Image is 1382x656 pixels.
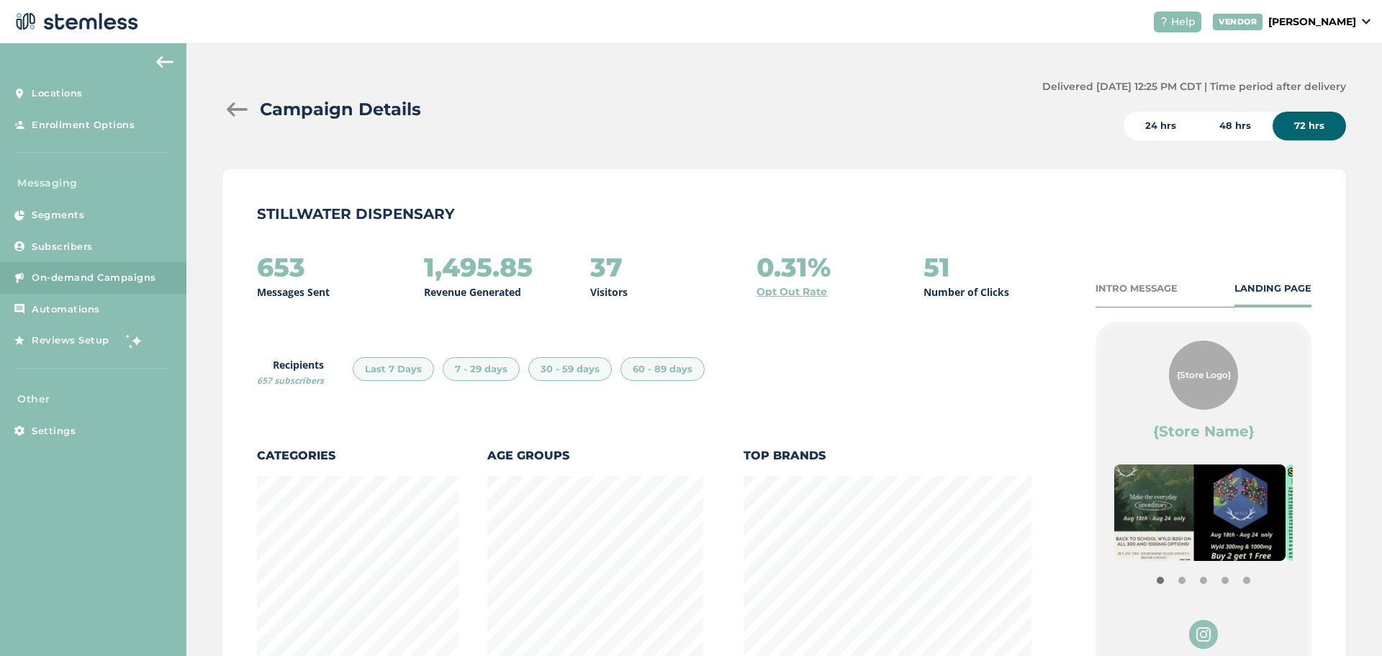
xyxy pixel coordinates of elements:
[1150,570,1171,591] button: Item 0
[1114,464,1286,561] img: Dct0cD7H89NiLwGGwZAUJo99f2Q0m9ZqIW7yGRbS.jpg
[744,447,1031,464] label: Top Brands
[1198,112,1273,140] div: 48 hrs
[1234,282,1311,296] div: LANDING PAGE
[424,284,521,300] p: Revenue Generated
[32,118,135,132] span: Enrollment Options
[1214,570,1236,591] button: Item 3
[424,253,533,282] h2: 1,495.85
[32,333,109,348] span: Reviews Setup
[620,357,705,382] div: 60 - 89 days
[1310,587,1382,656] iframe: Chat Widget
[590,284,628,300] p: Visitors
[156,56,173,68] img: icon-arrow-back-accent-c549486e.svg
[923,253,950,282] h2: 51
[257,447,459,464] label: Categories
[590,253,623,282] h2: 37
[1042,79,1346,94] label: Delivered [DATE] 12:25 PM CDT | Time period after delivery
[1362,19,1370,24] img: icon_down-arrow-small-66adaf34.svg
[1193,570,1214,591] button: Item 2
[120,326,149,355] img: glitter-stars-b7820f95.gif
[257,374,324,387] span: 657 subscribers
[32,208,84,223] span: Segments
[32,86,83,101] span: Locations
[257,357,324,387] label: Recipients
[257,284,330,300] p: Messages Sent
[757,253,831,282] h2: 0.31%
[487,447,703,464] label: Age Groups
[257,253,305,282] h2: 653
[1171,570,1193,591] button: Item 1
[1213,14,1263,30] div: VENDOR
[257,204,1311,224] p: STILLWATER DISPENSARY
[1124,112,1198,140] div: 24 hrs
[353,357,434,382] div: Last 7 Days
[1096,282,1178,296] div: INTRO MESSAGE
[260,96,421,122] h2: Campaign Details
[443,357,520,382] div: 7 - 29 days
[12,7,138,36] img: logo-dark-0685b13c.svg
[32,240,93,254] span: Subscribers
[32,424,76,439] span: Settings
[1153,421,1255,441] label: {Store Name}
[1273,112,1346,140] div: 72 hrs
[1268,14,1356,30] p: [PERSON_NAME]
[1171,14,1196,30] span: Help
[1160,17,1168,26] img: icon-help-white-03924b79.svg
[528,357,612,382] div: 30 - 59 days
[1236,570,1257,591] button: Item 4
[923,284,1009,300] p: Number of Clicks
[1177,369,1231,382] span: {Store Logo}
[32,302,100,317] span: Automations
[757,284,827,300] a: Opt Out Rate
[32,271,156,285] span: On-demand Campaigns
